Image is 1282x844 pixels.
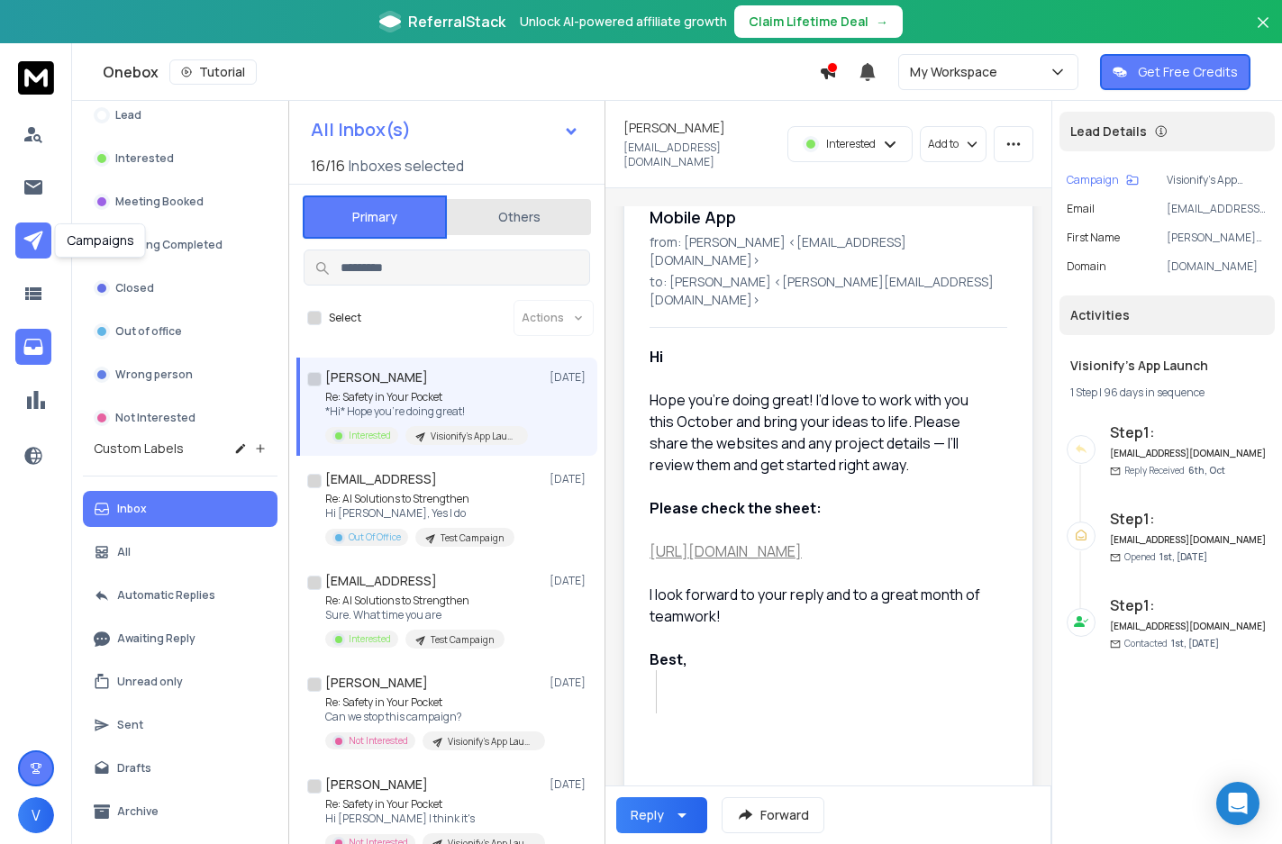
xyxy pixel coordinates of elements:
p: Contacted [1124,637,1219,650]
button: Wrong person [83,357,277,393]
h6: Step 1 : [1110,594,1268,616]
p: Email [1067,202,1095,216]
p: Unread only [117,675,183,689]
button: Campaign [1067,173,1139,187]
button: Get Free Credits [1100,54,1250,90]
p: [DATE] [550,574,590,588]
button: Close banner [1251,11,1275,54]
h6: Step 1 : [1110,508,1268,530]
p: [DATE] [550,676,590,690]
h1: All Inbox(s) [311,121,411,139]
b: Please check the sheet: [650,498,822,518]
h6: [EMAIL_ADDRESS][DOMAIN_NAME] [1110,620,1268,633]
button: Primary [303,195,447,239]
h6: [EMAIL_ADDRESS][DOMAIN_NAME] [1110,533,1268,547]
button: V [18,797,54,833]
label: Select [329,311,361,325]
button: Automatic Replies [83,577,277,613]
p: to: [PERSON_NAME] <[PERSON_NAME][EMAIL_ADDRESS][DOMAIN_NAME]> [650,273,1007,309]
button: Reply [616,797,707,833]
p: [EMAIL_ADDRESS][DOMAIN_NAME] [623,141,777,169]
button: Closed [83,270,277,306]
span: 1st, [DATE] [1171,637,1219,649]
p: Re: Safety in Your Pocket [325,390,528,404]
h1: [EMAIL_ADDRESS] [325,572,437,590]
p: Awaiting Reply [117,631,195,646]
p: Interested [115,151,174,166]
p: Out of office [115,324,182,339]
p: from: [PERSON_NAME] <[EMAIL_ADDRESS][DOMAIN_NAME]> [650,233,1007,269]
p: Wrong person [115,368,193,382]
p: Re: AI Solutions to Strengthen [325,492,514,506]
p: Re: Safety in Your Pocket [325,797,541,812]
p: Test Campaign [431,633,494,647]
p: All [117,545,131,559]
button: Meeting Booked [83,184,277,220]
span: 16 / 16 [311,155,345,177]
button: Awaiting Reply [83,621,277,657]
span: ReferralStack [408,11,505,32]
p: [DATE] [550,472,590,486]
p: Automatic Replies [117,588,215,603]
button: Lead [83,97,277,133]
b: Best, [650,649,687,669]
div: | [1070,386,1264,400]
p: Lead [115,108,141,123]
p: Visionify's App Launch [1167,173,1268,187]
p: Get Free Credits [1138,63,1238,81]
p: [PERSON_NAME] (via Google Sheets) [1167,231,1268,245]
p: Not Interested [349,734,408,748]
div: Hope you’re doing great! I’d love to work with you this October and bring your ideas to life. Ple... [650,346,993,670]
button: Meeting Completed [83,227,277,263]
div: Onebox [103,59,819,85]
button: Archive [83,794,277,830]
p: Domain [1067,259,1106,274]
p: Sent [117,718,143,732]
p: Inbox [117,502,147,516]
p: Drafts [117,761,151,776]
span: 6th, Oct [1188,464,1225,476]
button: Out of office [83,313,277,349]
button: Others [447,197,591,237]
h1: Visionify's App Launch [1070,357,1264,375]
button: Claim Lifetime Deal→ [734,5,903,38]
div: Campaigns [55,223,146,258]
h1: [PERSON_NAME] [325,776,428,794]
p: *Hi* Hope you’re doing great! [325,404,528,419]
p: Out Of Office [349,531,401,544]
h1: [PERSON_NAME] [623,119,725,137]
p: Can we stop this campaign? [325,710,541,724]
span: 96 days in sequence [1104,385,1205,400]
h3: Inboxes selected [349,155,464,177]
button: Sent [83,707,277,743]
p: Campaign [1067,173,1119,187]
a: [URL][DOMAIN_NAME] [650,541,802,561]
button: All [83,534,277,570]
div: Activities [1059,295,1275,335]
h3: Custom Labels [94,440,184,458]
h1: [EMAIL_ADDRESS] [325,470,437,488]
p: Interested [349,632,391,646]
p: First Name [1067,231,1120,245]
p: Meeting Booked [115,195,204,209]
h6: Step 1 : [1110,422,1268,443]
h1: [PERSON_NAME] [325,368,428,386]
p: [DATE] [550,777,590,792]
button: All Inbox(s) [296,112,594,148]
p: Lead Details [1070,123,1147,141]
button: Tutorial [169,59,257,85]
span: 1st, [DATE] [1159,550,1207,563]
p: Reply Received [1124,464,1225,477]
button: Inbox [83,491,277,527]
p: Sure. What time you are [325,608,505,622]
p: Hi [PERSON_NAME] I think it's [325,812,541,826]
p: Re: AI Solutions to Strengthen [325,594,505,608]
p: Not Interested [115,411,195,425]
p: Meeting Completed [115,238,223,252]
b: Hi [650,347,663,367]
h1: [PERSON_NAME] [325,674,428,692]
button: Drafts [83,750,277,786]
p: Hi [PERSON_NAME], Yes I do [325,506,514,521]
